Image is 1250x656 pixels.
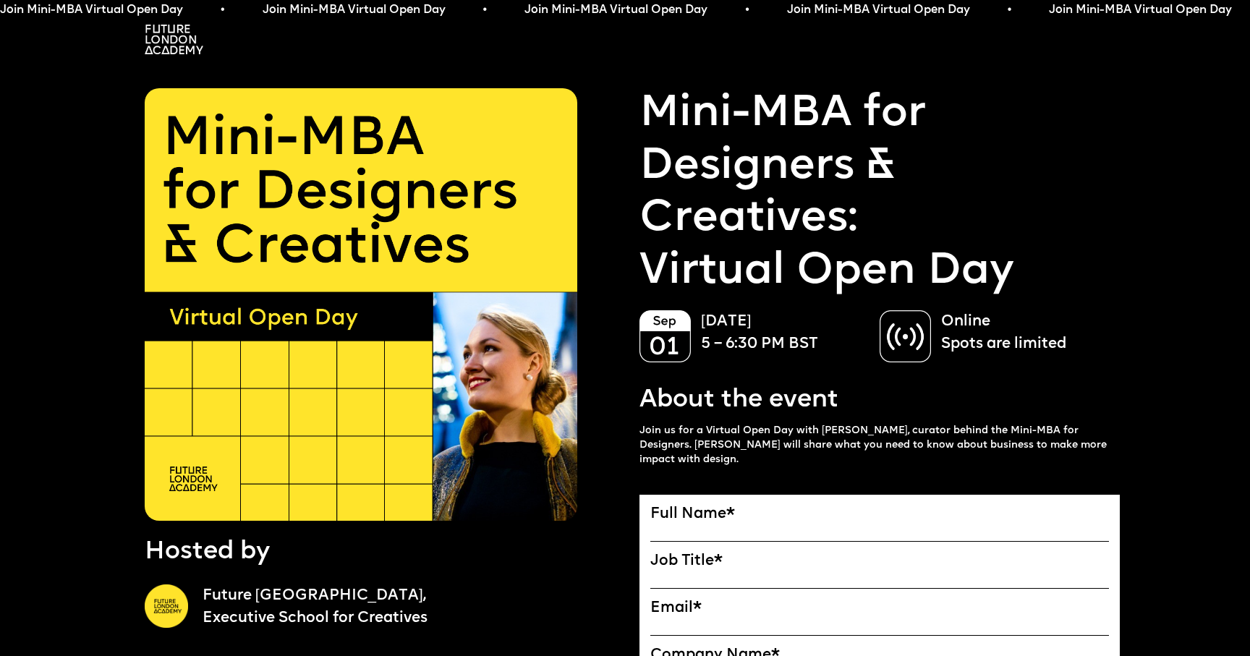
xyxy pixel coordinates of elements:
span: • [745,3,749,17]
img: A yellow circle with Future London Academy logo [145,584,188,628]
label: Full Name [650,506,1109,524]
span: • [483,3,488,17]
span: • [1008,3,1012,17]
p: Virtual Open Day [639,88,1120,298]
p: [DATE] 5 – 6:30 PM BST [701,310,865,355]
label: Job Title [650,553,1109,571]
p: Online Spots are limited [941,310,1105,355]
label: Email [650,600,1109,618]
span: • [221,3,225,17]
a: Mini-MBA for Designers & Creatives: [639,88,1120,246]
p: Hosted by [145,535,270,570]
p: About the event [639,383,838,418]
img: A logo saying in 3 lines: Future London Academy [145,25,203,54]
p: Join us for a Virtual Open Day with [PERSON_NAME], curator behind the Mini-MBA for Designers. [PE... [639,424,1120,467]
a: Future [GEOGRAPHIC_DATA],Executive School for Creatives [203,584,625,629]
